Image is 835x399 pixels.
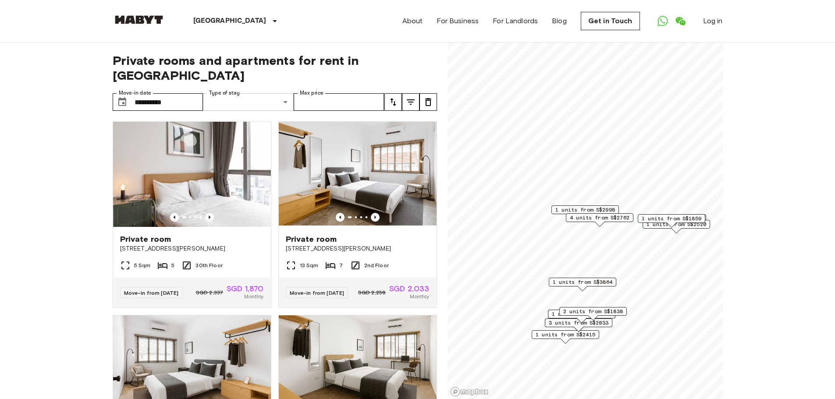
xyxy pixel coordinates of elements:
div: Map marker [532,330,599,344]
span: 1 units from S$1859 [642,215,701,222]
img: Marketing picture of unit SG-01-113-001-04 [113,122,271,227]
a: About [402,16,423,26]
button: Previous image [371,213,380,222]
span: 2 units from S$1838 [563,307,623,315]
button: Previous image [205,213,214,222]
div: Map marker [566,213,633,227]
div: Map marker [643,220,710,233]
button: tune [384,93,402,111]
button: Previous image [170,213,179,222]
span: 1 units from S$2998 [555,206,615,214]
div: Map marker [545,318,612,332]
div: Map marker [559,307,627,321]
span: 13 Sqm [300,261,319,269]
div: Map marker [549,278,616,291]
button: Choose date, selected date is 8 Nov 2025 [114,93,131,111]
span: Monthly [410,293,429,300]
span: [STREET_ADDRESS][PERSON_NAME] [286,244,430,253]
a: For Landlords [493,16,538,26]
img: Habyt [113,15,165,24]
div: Map marker [548,310,615,323]
span: 1 units from S$3864 [553,278,612,286]
span: Monthly [244,293,263,300]
div: Map marker [551,205,619,219]
a: Mapbox logo [450,387,489,397]
a: Get in Touch [581,12,640,30]
span: SGD 2,337 [196,289,223,297]
a: Log in [703,16,723,26]
img: Marketing picture of unit SG-01-078-001-05 [279,122,437,227]
a: Marketing picture of unit SG-01-113-001-04Previous imagePrevious imagePrivate room[STREET_ADDRESS... [113,121,271,308]
span: 5 [171,261,174,269]
label: Move-in date [119,89,151,97]
span: 30th Floor [195,261,223,269]
button: tune [402,93,419,111]
a: Open WhatsApp [654,12,672,30]
span: 5 Sqm [134,261,151,269]
button: Previous image [336,213,345,222]
a: Open WeChat [672,12,689,30]
span: Private room [120,234,171,244]
span: 1 units from S$2342 [552,310,611,318]
label: Max price [300,89,323,97]
button: tune [419,93,437,111]
a: For Business [437,16,479,26]
span: SGD 1,870 [227,285,263,293]
span: Move-in from [DATE] [124,290,179,296]
span: Move-in from [DATE] [290,290,345,296]
span: [STREET_ADDRESS][PERSON_NAME] [120,244,264,253]
p: [GEOGRAPHIC_DATA] [193,16,266,26]
label: Type of stay [209,89,240,97]
div: Map marker [639,214,706,228]
span: 7 [339,261,343,269]
span: Private rooms and apartments for rent in [GEOGRAPHIC_DATA] [113,53,437,83]
span: 4 units from S$2762 [570,214,629,222]
span: 1 units from S$2520 [647,220,706,228]
div: Map marker [638,214,705,228]
span: 1 units from S$2415 [536,331,595,339]
span: Private room [286,234,337,244]
span: 2nd Floor [364,261,389,269]
span: SGD 2,033 [389,285,429,293]
a: Marketing picture of unit SG-01-078-001-05Previous imagePrevious imagePrivate room[STREET_ADDRESS... [278,121,437,308]
a: Blog [552,16,567,26]
span: SGD 2,258 [358,289,386,297]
